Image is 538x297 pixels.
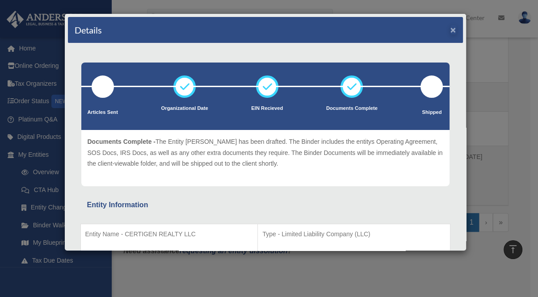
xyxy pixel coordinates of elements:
p: Articles Sent [88,108,118,117]
p: Shipped [420,108,443,117]
span: Documents Complete - [88,138,156,145]
p: Organizational Date [161,104,208,113]
p: EIN Recieved [251,104,283,113]
p: Type - Limited Liability Company (LLC) [262,229,445,240]
p: Documents Complete [326,104,378,113]
p: Entity Name - CERTIGEN REALTY LLC [85,229,253,240]
div: Entity Information [87,199,444,211]
h4: Details [75,24,102,36]
p: The Entity [PERSON_NAME] has been drafted. The Binder includes the entitys Operating Agreement, S... [88,136,443,169]
button: × [450,25,456,34]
